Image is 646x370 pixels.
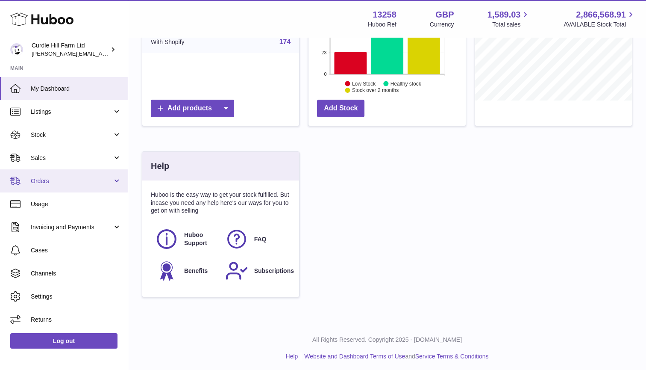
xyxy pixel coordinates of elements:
[487,9,531,29] a: 1,589.03 Total sales
[31,293,121,301] span: Settings
[225,259,287,282] a: Subscriptions
[155,259,217,282] a: Benefits
[373,9,396,21] strong: 13258
[142,31,228,53] td: With Shopify
[415,353,489,360] a: Service Terms & Conditions
[352,80,376,86] text: Low Stock
[151,191,291,215] p: Huboo is the easy way to get your stock fulfilled. But incase you need any help here's our ways f...
[576,9,626,21] span: 2,866,568.91
[184,231,216,247] span: Huboo Support
[225,228,287,251] a: FAQ
[151,100,234,117] a: Add products
[286,353,298,360] a: Help
[135,336,639,344] p: All Rights Reserved. Copyright 2025 - [DOMAIN_NAME]
[324,71,327,77] text: 0
[151,160,169,172] h3: Help
[430,21,454,29] div: Currency
[254,267,294,275] span: Subscriptions
[322,50,327,55] text: 23
[492,21,530,29] span: Total sales
[10,43,23,56] img: charlotte@diddlysquatfarmshop.com
[31,177,112,185] span: Orders
[31,223,112,231] span: Invoicing and Payments
[184,267,208,275] span: Benefits
[31,154,112,162] span: Sales
[487,9,521,21] span: 1,589.03
[317,100,364,117] a: Add Stock
[352,87,399,93] text: Stock over 2 months
[564,9,636,29] a: 2,866,568.91 AVAILABLE Stock Total
[31,131,112,139] span: Stock
[254,235,267,243] span: FAQ
[368,21,396,29] div: Huboo Ref
[564,21,636,29] span: AVAILABLE Stock Total
[279,38,291,45] a: 174
[31,108,112,116] span: Listings
[301,352,488,361] li: and
[32,41,109,58] div: Curdle Hill Farm Ltd
[31,316,121,324] span: Returns
[31,200,121,208] span: Usage
[391,80,422,86] text: Healthy stock
[155,228,217,251] a: Huboo Support
[32,50,171,57] span: [PERSON_NAME][EMAIL_ADDRESS][DOMAIN_NAME]
[304,353,405,360] a: Website and Dashboard Terms of Use
[31,85,121,93] span: My Dashboard
[31,269,121,278] span: Channels
[31,246,121,255] span: Cases
[435,9,454,21] strong: GBP
[10,333,117,349] a: Log out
